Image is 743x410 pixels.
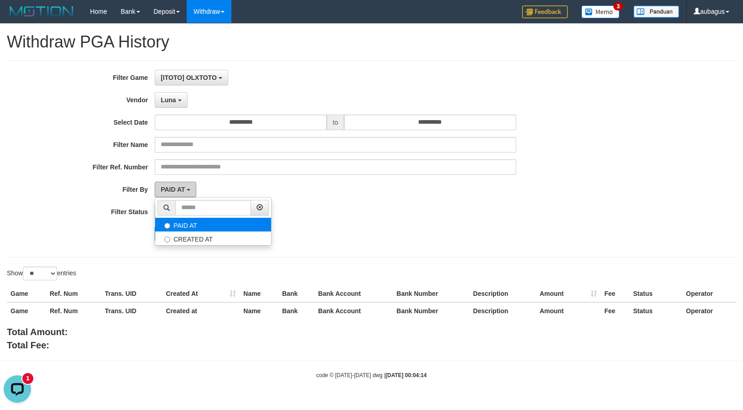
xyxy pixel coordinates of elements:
[161,186,185,193] span: PAID AT
[22,1,33,12] div: New messages notification
[278,302,314,319] th: Bank
[682,285,736,302] th: Operator
[629,302,682,319] th: Status
[155,92,187,108] button: Luna
[327,115,344,130] span: to
[46,285,101,302] th: Ref. Num
[161,74,217,81] span: [ITOTO] OLXTOTO
[536,285,601,302] th: Amount
[536,302,601,319] th: Amount
[155,218,271,231] label: PAID AT
[7,267,76,280] label: Show entries
[23,267,57,280] select: Showentries
[386,372,427,378] strong: [DATE] 00:04:14
[7,302,46,319] th: Game
[7,340,49,350] b: Total Fee:
[155,231,271,245] label: CREATED AT
[46,302,101,319] th: Ref. Num
[155,182,196,197] button: PAID AT
[633,5,679,18] img: panduan.png
[682,302,736,319] th: Operator
[629,285,682,302] th: Status
[162,302,240,319] th: Created at
[278,285,314,302] th: Bank
[101,285,162,302] th: Trans. UID
[393,302,470,319] th: Bank Number
[4,4,31,31] button: Open LiveChat chat widget
[240,285,278,302] th: Name
[601,285,629,302] th: Fee
[393,285,470,302] th: Bank Number
[240,302,278,319] th: Name
[7,327,68,337] b: Total Amount:
[101,302,162,319] th: Trans. UID
[164,237,170,242] input: CREATED AT
[7,5,76,18] img: MOTION_logo.png
[161,96,176,104] span: Luna
[613,2,623,11] span: 3
[470,285,536,302] th: Description
[7,33,736,51] h1: Withdraw PGA History
[316,372,427,378] small: code © [DATE]-[DATE] dwg |
[522,5,568,18] img: Feedback.jpg
[314,302,393,319] th: Bank Account
[601,302,629,319] th: Fee
[162,285,240,302] th: Created At
[581,5,620,18] img: Button%20Memo.svg
[155,70,228,85] button: [ITOTO] OLXTOTO
[314,285,393,302] th: Bank Account
[470,302,536,319] th: Description
[7,285,46,302] th: Game
[164,223,170,229] input: PAID AT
